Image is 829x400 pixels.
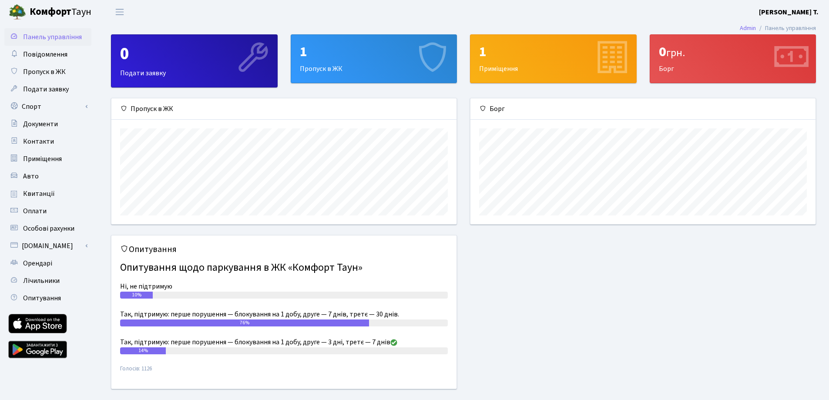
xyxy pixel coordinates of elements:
a: Пропуск в ЖК [4,63,91,81]
div: 10% [120,292,153,299]
span: Пропуск в ЖК [23,67,66,77]
div: Так, підтримую: перше порушення — блокування на 1 добу, друге — 7 днів, третє — 30 днів. [120,309,448,319]
div: Ні, не підтримую [120,281,448,292]
a: Особові рахунки [4,220,91,237]
span: Документи [23,119,58,129]
a: Приміщення [4,150,91,168]
div: 0 [659,44,807,60]
a: [DOMAIN_NAME] [4,237,91,255]
a: [PERSON_NAME] Т. [759,7,819,17]
a: Спорт [4,98,91,115]
span: Лічильники [23,276,60,286]
a: Авто [4,168,91,185]
h4: Опитування щодо паркування в ЖК «Комфорт Таун» [120,258,448,278]
li: Панель управління [756,24,816,33]
span: Панель управління [23,32,82,42]
nav: breadcrumb [727,19,829,37]
a: Оплати [4,202,91,220]
div: Пропуск в ЖК [111,98,456,120]
a: Контакти [4,133,91,150]
a: Подати заявку [4,81,91,98]
span: Подати заявку [23,84,69,94]
div: Пропуск в ЖК [291,35,457,83]
a: Орендарі [4,255,91,272]
div: 1 [479,44,628,60]
a: 1Пропуск в ЖК [291,34,457,83]
span: Орендарі [23,259,52,268]
span: Особові рахунки [23,224,74,233]
b: Комфорт [30,5,71,19]
small: Голосів: 1126 [120,365,448,380]
h5: Опитування [120,244,448,255]
a: Повідомлення [4,46,91,63]
div: Подати заявку [111,35,277,87]
a: 1Приміщення [470,34,637,83]
a: Опитування [4,289,91,307]
div: 76% [120,319,369,326]
span: Таун [30,5,91,20]
a: Квитанції [4,185,91,202]
span: Повідомлення [23,50,67,59]
button: Переключити навігацію [109,5,131,19]
span: Оплати [23,206,47,216]
a: Лічильники [4,272,91,289]
div: Борг [650,35,816,83]
div: 14% [120,347,166,354]
span: Приміщення [23,154,62,164]
div: Приміщення [470,35,636,83]
div: Борг [470,98,816,120]
span: Контакти [23,137,54,146]
a: 0Подати заявку [111,34,278,87]
span: Квитанції [23,189,55,198]
div: Так, підтримую: перше порушення — блокування на 1 добу, друге — 3 дні, третє — 7 днів [120,337,448,347]
a: Документи [4,115,91,133]
span: Авто [23,171,39,181]
div: 1 [300,44,448,60]
a: Admin [740,24,756,33]
span: Опитування [23,293,61,303]
a: Панель управління [4,28,91,46]
span: грн. [666,45,685,61]
div: 0 [120,44,269,64]
img: logo.png [9,3,26,21]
